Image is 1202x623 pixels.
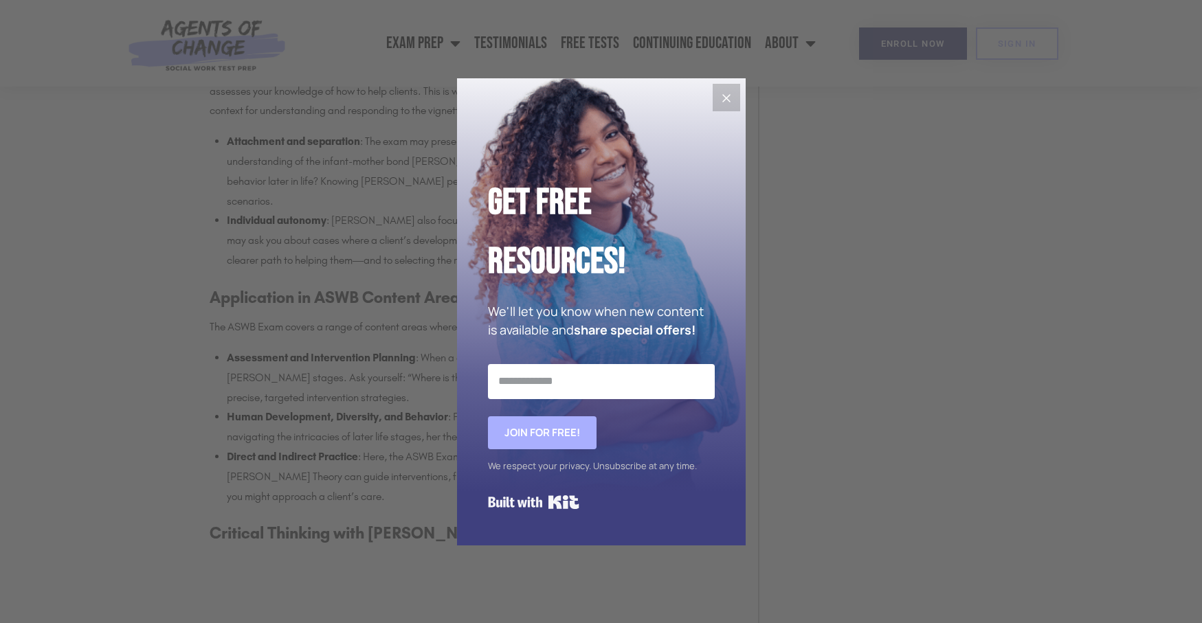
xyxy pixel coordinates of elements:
p: We'll let you know when new content is available and [488,302,715,339]
button: Close [713,84,740,111]
div: We respect your privacy. Unsubscribe at any time. [488,456,715,476]
button: Join for FREE! [488,416,597,449]
strong: share special offers! [574,321,695,338]
input: Email Address [488,364,715,398]
h2: Get Free Resources! [488,173,715,292]
a: Built with Kit [488,490,579,514]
